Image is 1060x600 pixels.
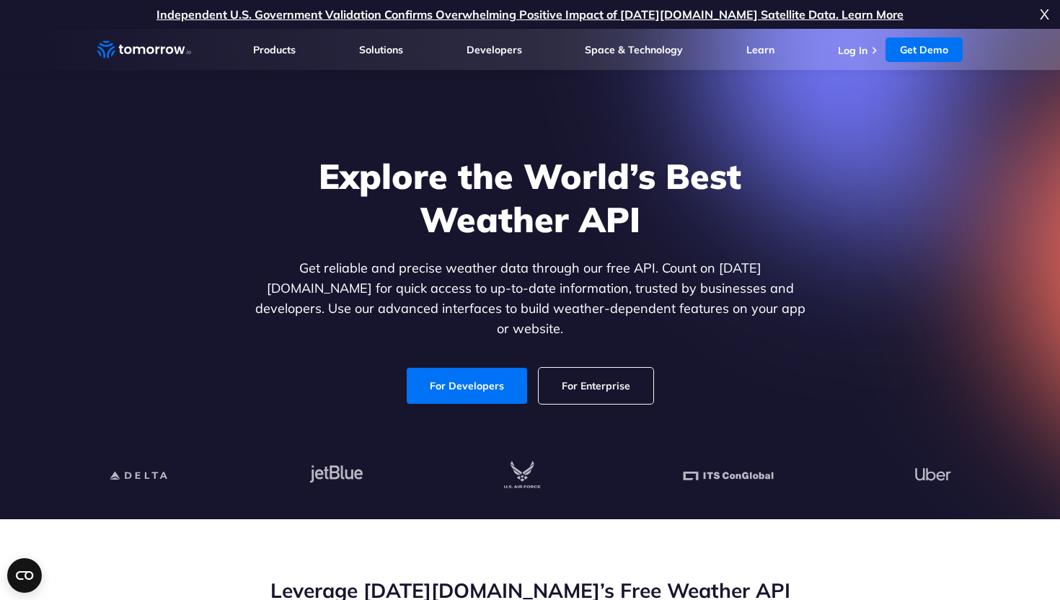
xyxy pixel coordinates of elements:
a: Space & Technology [585,43,683,56]
a: Get Demo [885,37,963,62]
a: Home link [97,39,191,61]
a: For Enterprise [539,368,653,404]
a: Learn [746,43,774,56]
button: Open CMP widget [7,558,42,593]
a: Solutions [359,43,403,56]
a: Independent U.S. Government Validation Confirms Overwhelming Positive Impact of [DATE][DOMAIN_NAM... [156,7,904,22]
a: For Developers [407,368,527,404]
p: Get reliable and precise weather data through our free API. Count on [DATE][DOMAIN_NAME] for quic... [252,258,808,339]
a: Log In [838,44,867,57]
a: Developers [467,43,522,56]
a: Products [253,43,296,56]
h1: Explore the World’s Best Weather API [252,154,808,241]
